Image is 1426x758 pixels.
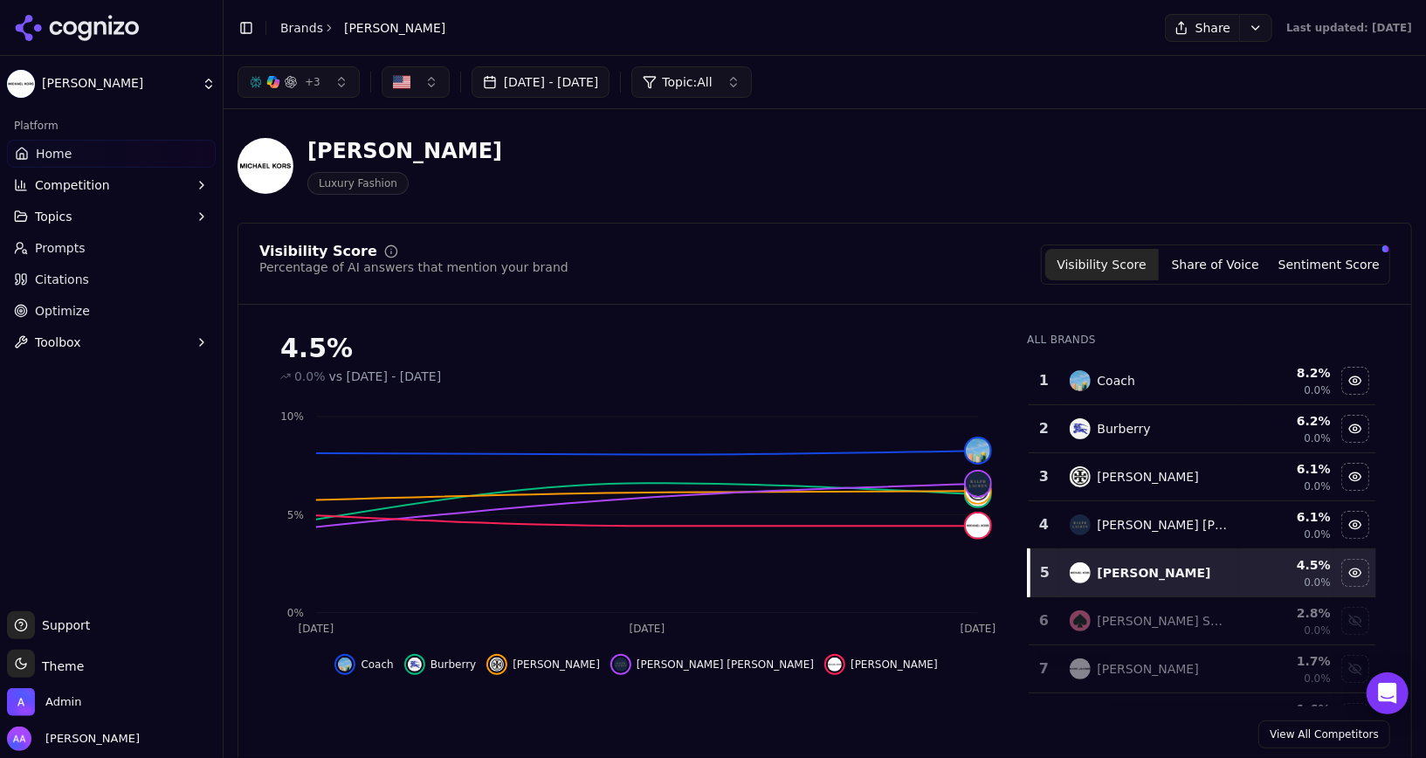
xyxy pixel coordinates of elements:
[299,623,334,635] tspan: [DATE]
[1304,431,1331,445] span: 0.0%
[1070,514,1091,535] img: ralph lauren
[614,658,628,672] img: ralph lauren
[828,658,842,672] img: michael kors
[1036,514,1051,535] div: 4
[490,658,504,672] img: tory burch
[7,265,216,293] a: Citations
[1367,672,1409,714] div: Open Intercom Messenger
[7,70,35,98] img: Michael Kors
[36,145,72,162] span: Home
[1036,418,1051,439] div: 2
[851,658,938,672] span: [PERSON_NAME]
[1070,610,1091,631] img: kate spade
[1272,249,1386,280] button: Sentiment Score
[1286,21,1412,35] div: Last updated: [DATE]
[280,21,323,35] a: Brands
[1242,412,1331,430] div: 6.2 %
[35,208,72,225] span: Topics
[280,333,992,364] div: 4.5%
[1341,559,1369,587] button: Hide michael kors data
[1242,700,1331,718] div: 1.6 %
[1027,333,1376,347] div: All Brands
[35,334,81,351] span: Toolbox
[35,302,90,320] span: Optimize
[966,513,990,538] img: michael kors
[1258,720,1390,748] a: View All Competitors
[1304,479,1331,493] span: 0.0%
[966,482,990,506] img: burberry
[7,328,216,356] button: Toolbox
[1341,463,1369,491] button: Hide tory burch data
[287,509,304,521] tspan: 5%
[1036,610,1051,631] div: 6
[1341,415,1369,443] button: Hide burberry data
[280,19,445,37] nav: breadcrumb
[1098,564,1211,582] div: [PERSON_NAME]
[1029,549,1376,597] tr: 5michael kors[PERSON_NAME]4.5%0.0%Hide michael kors data
[1159,249,1272,280] button: Share of Voice
[1029,405,1376,453] tr: 2burberryBurberry6.2%0.0%Hide burberry data
[1070,370,1091,391] img: coach
[1304,527,1331,541] span: 0.0%
[1070,466,1091,487] img: tory burch
[35,239,86,257] span: Prompts
[287,607,304,619] tspan: 0%
[307,172,409,195] span: Luxury Fashion
[1036,370,1051,391] div: 1
[610,654,814,675] button: Hide ralph lauren data
[966,479,990,503] img: tory burch
[38,731,140,747] span: [PERSON_NAME]
[1036,658,1051,679] div: 7
[35,176,110,194] span: Competition
[1242,556,1331,574] div: 4.5 %
[7,203,216,231] button: Topics
[344,19,445,37] span: [PERSON_NAME]
[1070,418,1091,439] img: burberry
[1029,453,1376,501] tr: 3tory burch[PERSON_NAME]6.1%0.0%Hide tory burch data
[1098,420,1151,438] div: Burberry
[1242,604,1331,622] div: 2.8 %
[630,623,665,635] tspan: [DATE]
[966,438,990,463] img: coach
[1029,357,1376,405] tr: 1coachCoach8.2%0.0%Hide coach data
[45,694,81,710] span: Admin
[1029,693,1376,741] tr: 1.6%Show calvin klein data
[408,658,422,672] img: burberry
[7,234,216,262] a: Prompts
[42,76,195,92] span: [PERSON_NAME]
[7,727,31,751] img: Alp Aysan
[1098,612,1229,630] div: [PERSON_NAME] Spade
[1304,575,1331,589] span: 0.0%
[7,297,216,325] a: Optimize
[1341,607,1369,635] button: Show kate spade data
[1304,624,1331,637] span: 0.0%
[1341,367,1369,395] button: Hide coach data
[662,73,712,91] span: Topic: All
[1341,655,1369,683] button: Show marc jacobs data
[1341,703,1369,731] button: Show calvin klein data
[1098,660,1199,678] div: [PERSON_NAME]
[7,171,216,199] button: Competition
[35,617,90,634] span: Support
[1036,466,1051,487] div: 3
[334,654,393,675] button: Hide coach data
[637,658,814,672] span: [PERSON_NAME] [PERSON_NAME]
[7,112,216,140] div: Platform
[1029,597,1376,645] tr: 6kate spade[PERSON_NAME] Spade2.8%0.0%Show kate spade data
[238,138,293,194] img: Michael Kors
[259,258,568,276] div: Percentage of AI answers that mention your brand
[1165,14,1239,42] button: Share
[961,623,996,635] tspan: [DATE]
[1070,658,1091,679] img: marc jacobs
[7,140,216,168] a: Home
[1242,364,1331,382] div: 8.2 %
[1304,672,1331,686] span: 0.0%
[280,410,304,423] tspan: 10%
[486,654,600,675] button: Hide tory burch data
[1242,460,1331,478] div: 6.1 %
[7,727,140,751] button: Open user button
[1070,562,1091,583] img: michael kors
[329,368,442,385] span: vs [DATE] - [DATE]
[35,271,89,288] span: Citations
[513,658,600,672] span: [PERSON_NAME]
